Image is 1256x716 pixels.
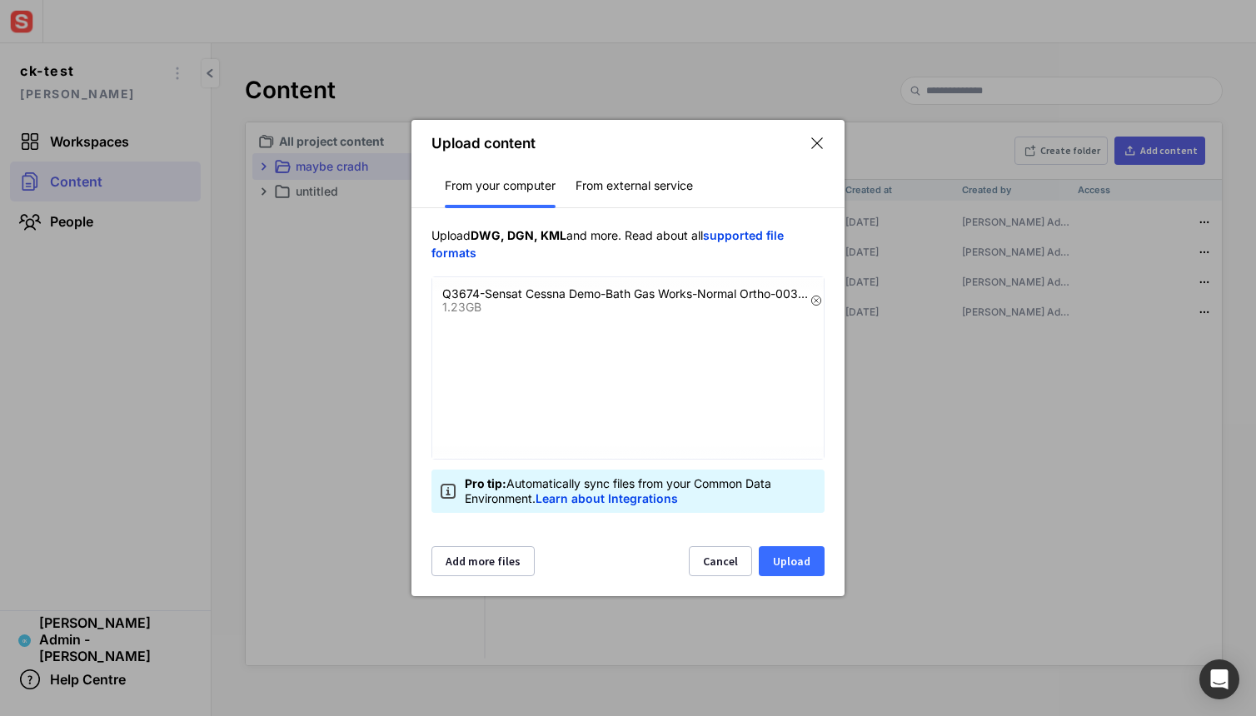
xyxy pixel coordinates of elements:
button: Upload [759,546,825,576]
b: DWG, DGN, KML [471,228,566,242]
div: Upload content [431,137,790,151]
img: icon-remove.svg [809,277,824,324]
span: Pro tip: [465,476,506,490]
img: icon-outline__close-thin.svg [810,136,825,151]
span: Q3674-Sensat Cessna Demo-Bath Gas Works-Normal Ortho-0031.tif [432,277,809,301]
div: From your computer [445,167,556,207]
div: Upload and more. Read about all [431,221,825,266]
a: Learn about Integrations [536,491,678,505]
div: From external service [576,167,693,207]
span: 1.23GB [432,301,809,324]
img: icon-info.svg [438,481,458,501]
button: Add more files [431,546,535,576]
span: Automatically sync files from your Common Data Environment. [465,476,771,505]
button: Cancel [689,546,752,576]
div: Open Intercom Messenger [1199,659,1239,699]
